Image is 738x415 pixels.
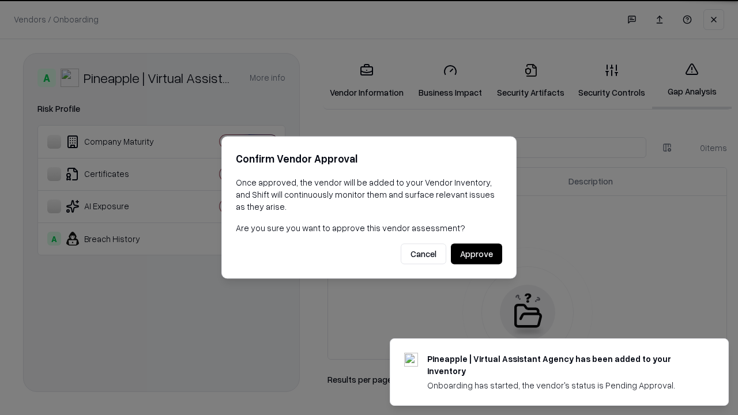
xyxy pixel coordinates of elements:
p: Are you sure you want to approve this vendor assessment? [236,222,502,234]
img: trypineapple.com [404,353,418,367]
button: Approve [451,244,502,265]
button: Cancel [401,244,446,265]
h2: Confirm Vendor Approval [236,150,502,167]
div: Pineapple | Virtual Assistant Agency has been added to your inventory [427,353,701,377]
p: Once approved, the vendor will be added to your Vendor Inventory, and Shift will continuously mon... [236,176,502,213]
div: Onboarding has started, the vendor's status is Pending Approval. [427,379,701,391]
